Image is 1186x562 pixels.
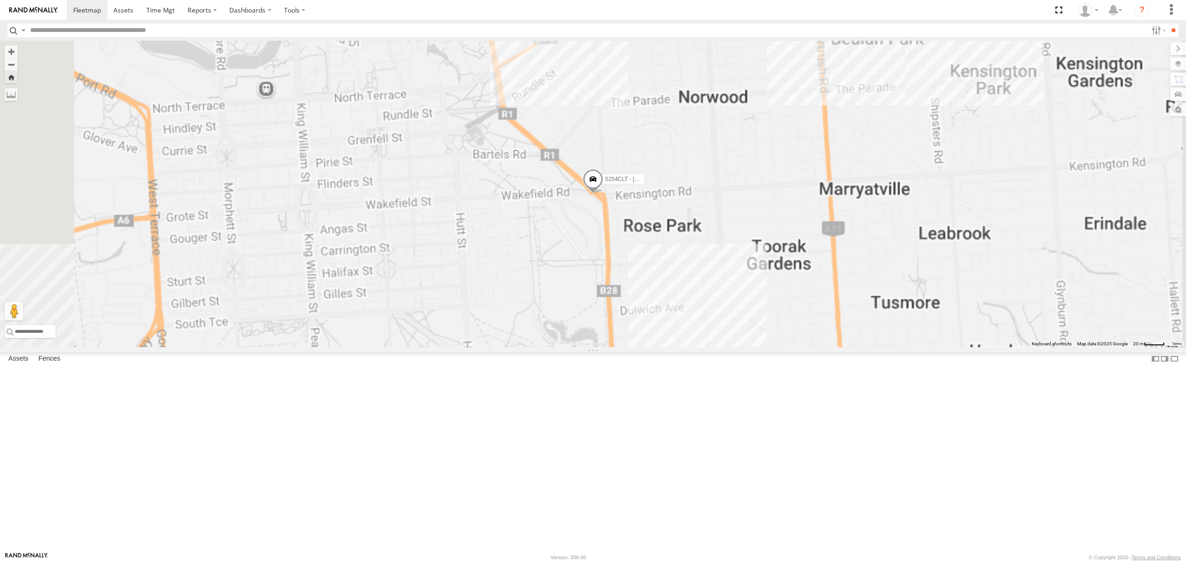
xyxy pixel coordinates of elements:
[1130,341,1167,347] button: Map Scale: 20 m per 41 pixels
[34,352,65,365] label: Fences
[1132,555,1181,560] a: Terms and Conditions
[1170,352,1179,366] label: Hide Summary Table
[5,71,18,83] button: Zoom Home
[1170,103,1186,116] label: Map Settings
[1133,341,1144,346] span: 20 m
[9,7,57,13] img: rand-logo.svg
[5,58,18,71] button: Zoom out
[5,553,48,562] a: Visit our Website
[1148,24,1168,37] label: Search Filter Options
[1032,341,1072,347] button: Keyboard shortcuts
[1160,352,1169,366] label: Dock Summary Table to the Right
[1151,352,1160,366] label: Dock Summary Table to the Left
[4,352,33,365] label: Assets
[19,24,27,37] label: Search Query
[5,45,18,58] button: Zoom in
[1135,3,1149,18] i: ?
[1075,3,1102,17] div: Peter Lu
[605,176,679,183] span: S254CLT - [PERSON_NAME]
[1077,341,1128,346] span: Map data ©2025 Google
[1172,342,1182,346] a: Terms (opens in new tab)
[5,88,18,101] label: Measure
[5,302,23,320] button: Drag Pegman onto the map to open Street View
[1089,555,1181,560] div: © Copyright 2025 -
[551,555,586,560] div: Version: 306.00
